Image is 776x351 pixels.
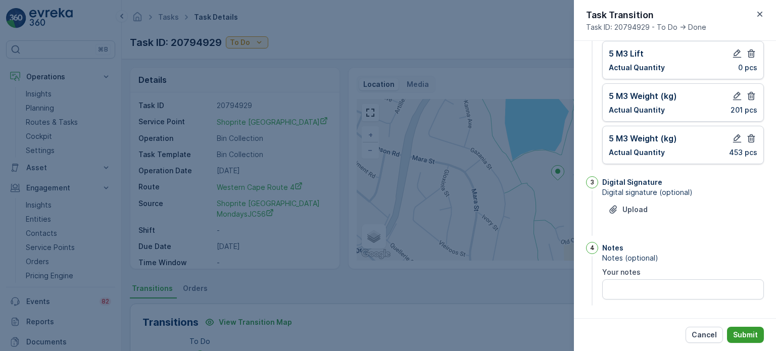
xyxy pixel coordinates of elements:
[586,242,598,254] div: 4
[602,243,623,253] p: Notes
[586,8,706,22] p: Task Transition
[733,330,758,340] p: Submit
[609,105,665,115] p: Actual Quantity
[729,147,757,158] p: 453 pcs
[602,177,662,187] p: Digital Signature
[609,63,665,73] p: Actual Quantity
[602,268,641,276] label: Your notes
[686,327,723,343] button: Cancel
[727,327,764,343] button: Submit
[738,63,757,73] p: 0 pcs
[609,132,677,144] p: 5 M3 Weight (kg)
[586,176,598,188] div: 3
[586,22,706,32] span: Task ID: 20794929 - To Do -> Done
[622,205,648,215] p: Upload
[731,105,757,115] p: 201 pcs
[602,253,764,263] span: Notes (optional)
[609,47,644,60] p: 5 M3 Lift
[609,147,665,158] p: Actual Quantity
[602,202,654,218] button: Upload File
[602,187,764,197] span: Digital signature (optional)
[609,90,677,102] p: 5 M3 Weight (kg)
[692,330,717,340] p: Cancel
